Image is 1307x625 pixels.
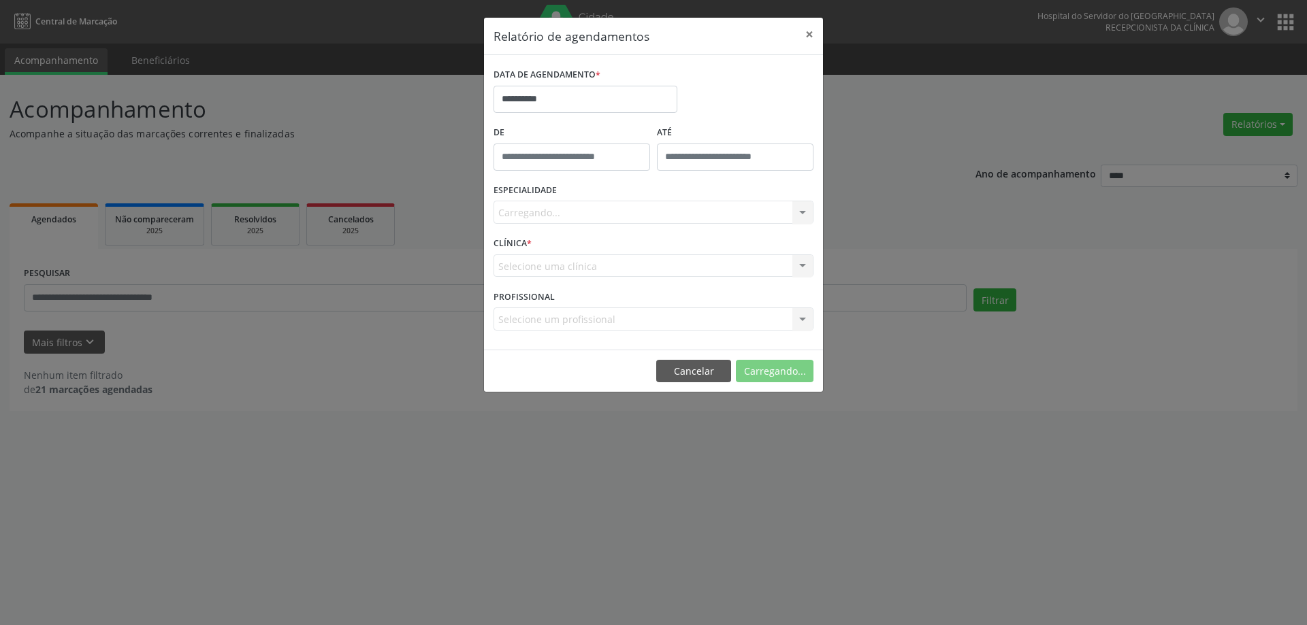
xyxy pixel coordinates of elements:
[494,286,555,307] label: PROFISSIONAL
[494,180,557,201] label: ESPECIALIDADE
[494,122,650,143] label: De
[657,122,813,143] label: ATÉ
[494,233,532,254] label: CLÍNICA
[494,65,600,86] label: DATA DE AGENDAMENTO
[736,360,813,383] button: Carregando...
[656,360,731,383] button: Cancelar
[796,18,823,51] button: Close
[494,27,649,45] h5: Relatório de agendamentos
